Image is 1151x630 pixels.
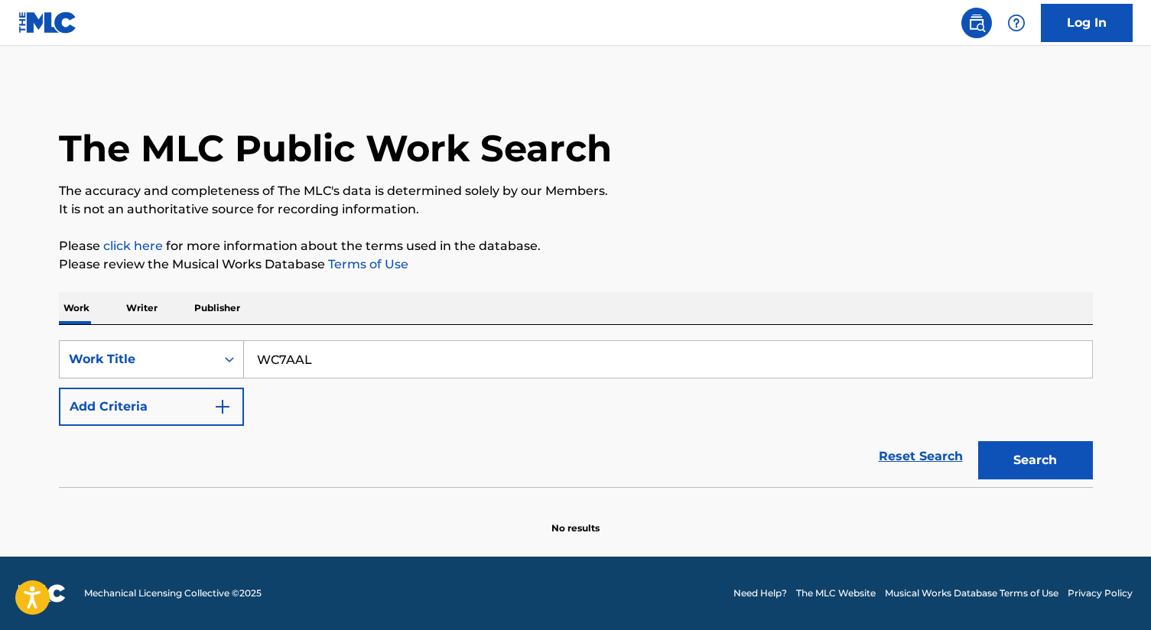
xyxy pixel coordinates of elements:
a: Public Search [961,8,992,38]
div: Help [1001,8,1032,38]
form: Search Form [59,340,1093,487]
span: Mechanical Licensing Collective © 2025 [84,586,262,600]
p: Please for more information about the terms used in the database. [59,237,1093,255]
button: Search [978,441,1093,479]
p: Work [59,292,94,324]
p: It is not an authoritative source for recording information. [59,200,1093,219]
a: Musical Works Database Terms of Use [885,586,1058,600]
p: Publisher [190,292,245,324]
a: Reset Search [871,440,971,473]
a: Log In [1041,4,1133,42]
div: Work Title [69,350,206,369]
a: click here [103,239,163,253]
a: Privacy Policy [1068,586,1133,600]
p: Writer [122,292,162,324]
iframe: Chat Widget [1075,557,1151,630]
a: The MLC Website [796,586,876,600]
h1: The MLC Public Work Search [59,125,612,171]
img: MLC Logo [18,11,77,34]
a: Terms of Use [325,257,408,271]
img: help [1007,14,1026,32]
a: Need Help? [733,586,787,600]
img: 9d2ae6d4665cec9f34b9.svg [213,398,232,416]
img: logo [18,584,66,602]
p: No results [551,503,600,535]
img: search [967,14,986,32]
p: Please review the Musical Works Database [59,255,1093,274]
button: Add Criteria [59,388,244,426]
p: The accuracy and completeness of The MLC's data is determined solely by our Members. [59,182,1093,200]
